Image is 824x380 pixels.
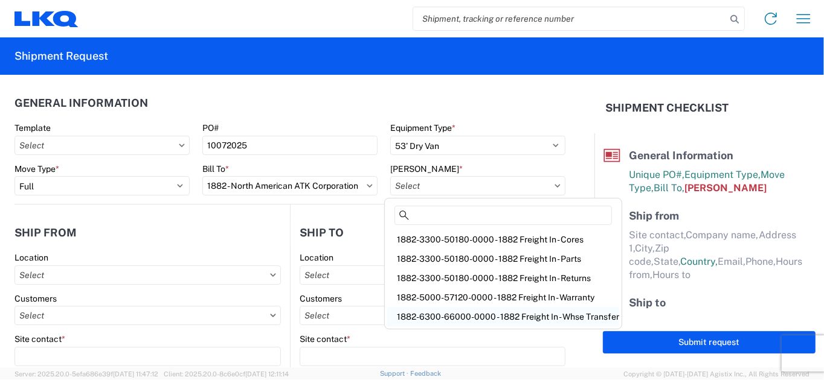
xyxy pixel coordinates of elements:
[387,230,619,249] div: 1882-3300-50180-0000 - 1882 Freight In - Cores
[605,101,729,115] h2: Shipment Checklist
[654,182,684,194] span: Bill To,
[686,229,759,241] span: Company name,
[629,149,733,162] span: General Information
[413,7,726,30] input: Shipment, tracking or reference number
[245,370,289,378] span: [DATE] 12:11:14
[300,293,342,304] label: Customers
[14,49,108,63] h2: Shipment Request
[14,227,77,239] h2: Ship from
[410,370,441,377] a: Feedback
[387,268,619,288] div: 1882-3300-50180-0000 - 1882 Freight In - Returns
[629,229,686,241] span: Site contact,
[387,249,619,268] div: 1882-3300-50180-0000 - 1882 Freight In - Parts
[14,370,158,378] span: Server: 2025.20.0-5efa686e39f
[603,331,816,353] button: Submit request
[300,334,350,344] label: Site contact
[387,307,619,326] div: 1882-6300-66000-0000 - 1882 Freight In - Whse Transfer
[390,176,565,195] input: Select
[684,182,767,194] span: [PERSON_NAME]
[14,293,57,304] label: Customers
[390,163,463,174] label: [PERSON_NAME]
[390,122,455,133] label: Equipment Type
[629,169,684,180] span: Unique PO#,
[629,296,666,309] span: Ship to
[635,242,655,254] span: City,
[387,288,619,307] div: 1882-5000-57120-0000 - 1882 Freight In - Warranty
[14,136,190,155] input: Select
[686,316,759,328] span: Company name,
[14,163,59,174] label: Move Type
[14,334,65,344] label: Site contact
[684,169,761,180] span: Equipment Type,
[718,256,745,267] span: Email,
[14,306,281,325] input: Select
[380,370,410,377] a: Support
[202,122,219,133] label: PO#
[623,369,810,379] span: Copyright © [DATE]-[DATE] Agistix Inc., All Rights Reserved
[202,176,378,195] input: Select
[300,252,333,263] label: Location
[113,370,158,378] span: [DATE] 11:47:12
[300,227,344,239] h2: Ship to
[629,316,686,328] span: Site contact,
[164,370,289,378] span: Client: 2025.20.0-8c6e0cf
[14,252,48,263] label: Location
[14,97,148,109] h2: General Information
[654,256,680,267] span: State,
[14,122,51,133] label: Template
[680,256,718,267] span: Country,
[629,209,679,222] span: Ship from
[300,265,565,285] input: Select
[300,306,565,325] input: Select
[202,163,229,174] label: Bill To
[652,269,690,280] span: Hours to
[14,265,281,285] input: Select
[745,256,776,267] span: Phone,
